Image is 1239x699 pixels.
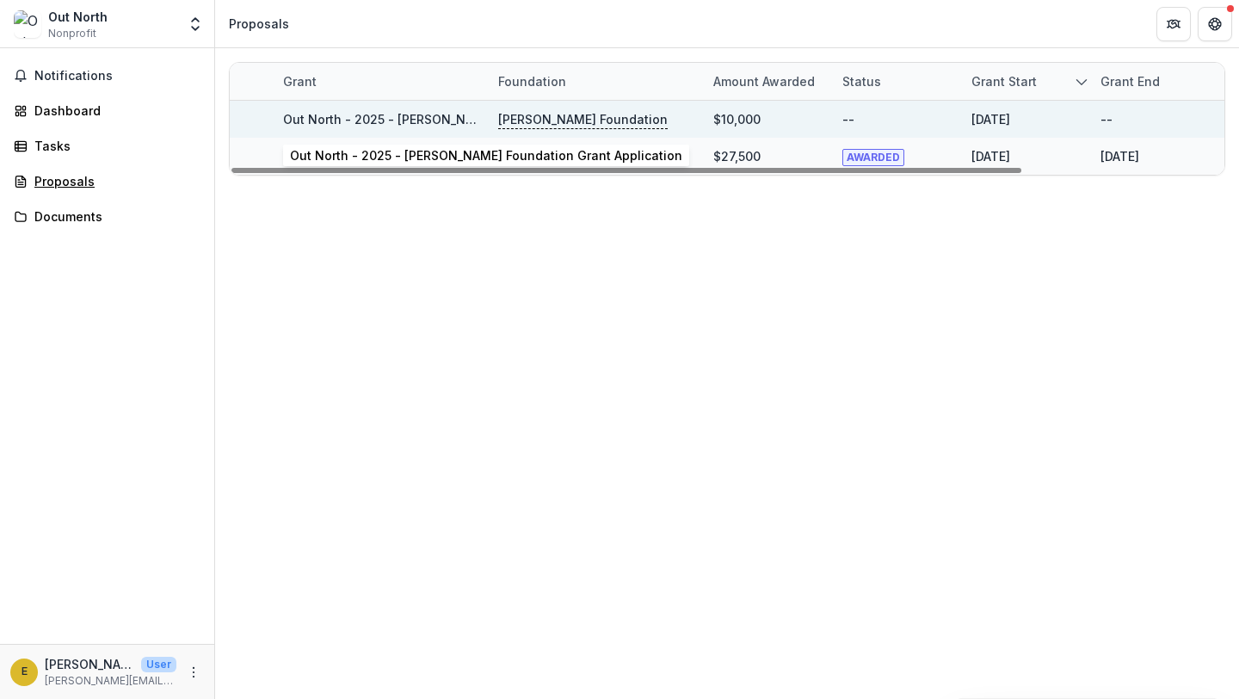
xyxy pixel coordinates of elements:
div: $10,000 [713,110,761,128]
div: Status [832,72,891,90]
a: Tasks [7,132,207,160]
button: More [183,662,204,683]
p: User [141,657,176,672]
div: Amount awarded [703,63,832,100]
button: Open entity switcher [183,7,207,41]
span: Notifications [34,69,200,84]
div: Proposals [34,172,194,190]
nav: breadcrumb [222,11,296,36]
button: Get Help [1198,7,1232,41]
div: [DATE] [971,147,1010,165]
div: Grant [273,63,488,100]
p: [PERSON_NAME] Foundation [498,110,668,129]
img: Out North [14,10,41,38]
a: Out North - 2024 - [PERSON_NAME] Foundation Grant Application [283,149,677,164]
p: [PERSON_NAME][EMAIL_ADDRESS][DOMAIN_NAME] [45,673,176,689]
div: Status [832,63,961,100]
span: AWARDED [842,149,904,166]
svg: sorted descending [1075,75,1088,89]
div: Grant end [1090,72,1170,90]
div: [DATE] [971,110,1010,128]
span: Nonprofit [48,26,96,41]
div: Grant [273,72,327,90]
a: Documents [7,202,207,231]
div: Dashboard [34,102,194,120]
div: Grant end [1090,63,1219,100]
div: Documents [34,207,194,226]
div: Grant start [961,63,1090,100]
div: Out North [48,8,108,26]
div: Foundation [488,63,703,100]
p: [PERSON_NAME][EMAIL_ADDRESS][DOMAIN_NAME] [45,655,134,673]
p: [PERSON_NAME] Foundation [498,147,668,166]
div: Proposals [229,15,289,33]
div: Grant start [961,72,1047,90]
div: -- [1100,110,1113,128]
div: Amount awarded [703,72,825,90]
button: Notifications [7,62,207,90]
div: Tasks [34,137,194,155]
a: Out North - 2025 - [PERSON_NAME] Foundation Grant Application [283,112,675,127]
a: Dashboard [7,96,207,125]
div: -- [842,110,854,128]
div: [DATE] [1100,147,1139,165]
button: Partners [1156,7,1191,41]
div: erin@outnorth.org [22,666,28,677]
a: Proposals [7,167,207,195]
div: Foundation [488,72,576,90]
div: $27,500 [713,147,761,165]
